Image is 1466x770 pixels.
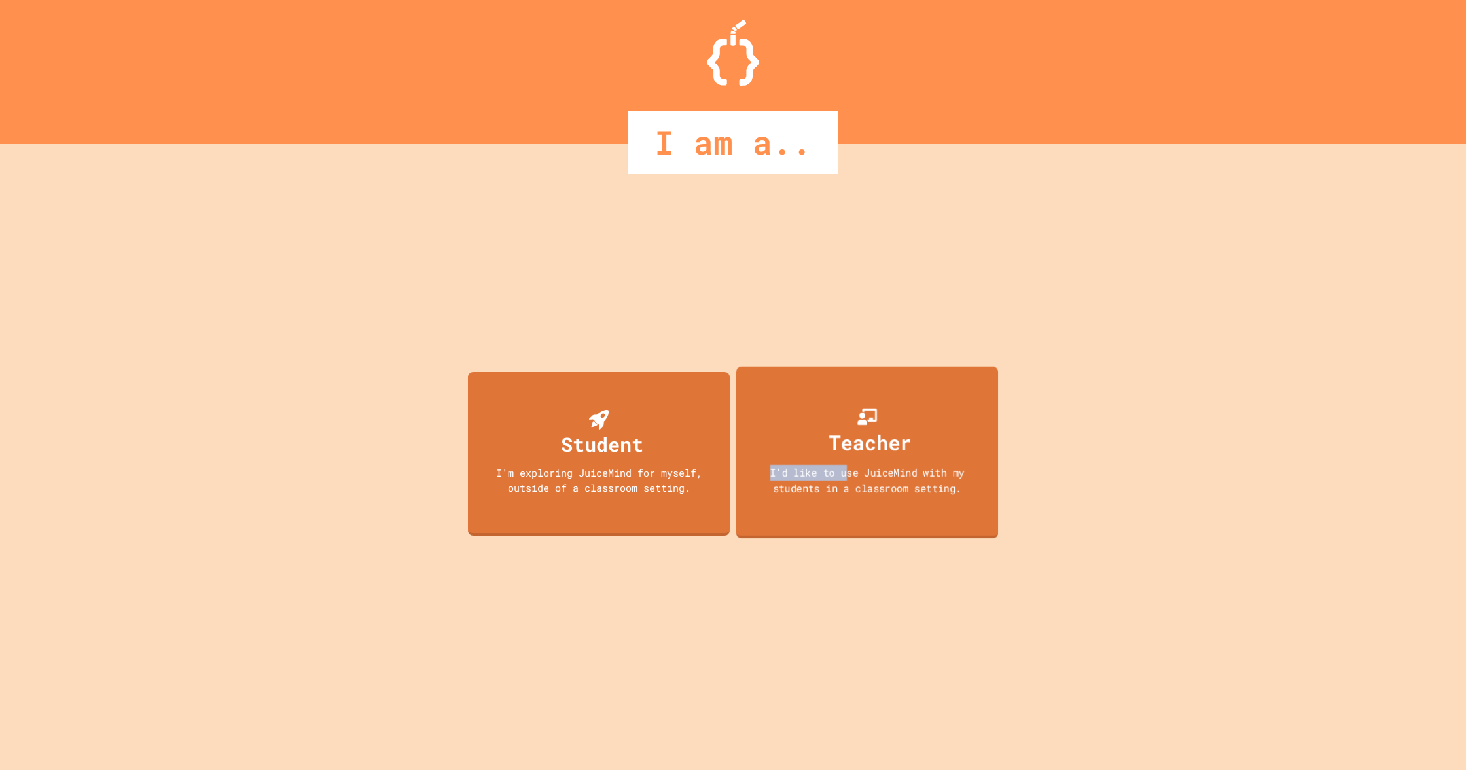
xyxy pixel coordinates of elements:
[749,465,985,496] div: I'd like to use JuiceMind with my students in a classroom setting.
[829,427,912,458] div: Teacher
[561,430,643,459] div: Student
[481,466,717,495] div: I'm exploring JuiceMind for myself, outside of a classroom setting.
[628,111,838,174] div: I am a..
[707,20,759,86] img: Logo.svg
